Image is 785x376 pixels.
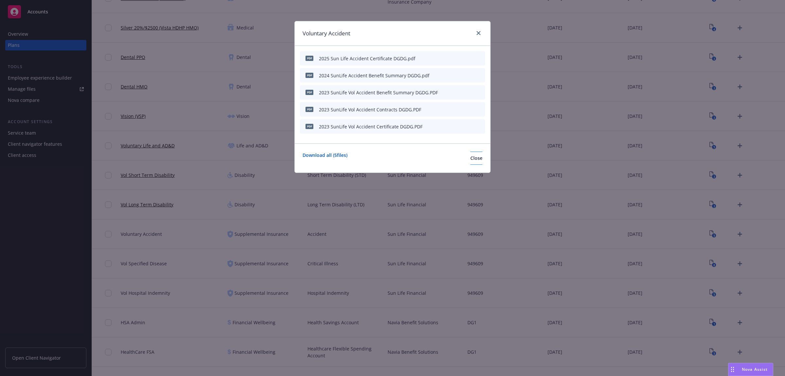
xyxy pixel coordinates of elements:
[477,106,482,113] button: archive file
[319,123,423,130] div: 2023 SunLife Vol Accident Certificate DGDG.PDF
[728,363,737,376] div: Drag to move
[305,124,313,129] span: PDF
[477,123,482,130] button: archive file
[456,123,461,130] button: download file
[470,152,482,165] button: Close
[466,72,472,79] button: preview file
[466,55,472,62] button: preview file
[470,155,482,161] span: Close
[477,55,482,62] button: archive file
[466,106,472,113] button: preview file
[466,89,472,96] button: preview file
[456,55,461,62] button: download file
[303,152,347,165] a: Download all ( 5 files)
[319,72,429,79] div: 2024 SunLife Accident Benefit Summary DGDG.pdf
[456,89,461,96] button: download file
[456,106,461,113] button: download file
[728,363,773,376] button: Nova Assist
[475,29,482,37] a: close
[742,367,768,372] span: Nova Assist
[477,89,482,96] button: archive file
[477,72,482,79] button: archive file
[319,106,421,113] div: 2023 SunLife Vol Accident Contracts DGDG.PDF
[466,123,472,130] button: preview file
[305,73,313,78] span: pdf
[456,72,461,79] button: download file
[319,55,415,62] div: 2025 Sun Life Accident Certificate DGDG.pdf
[319,89,438,96] div: 2023 SunLife Vol Accident Benefit Summary DGDG.PDF
[305,107,313,112] span: PDF
[305,56,313,61] span: pdf
[305,90,313,95] span: PDF
[303,29,350,38] h1: Voluntary Accident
